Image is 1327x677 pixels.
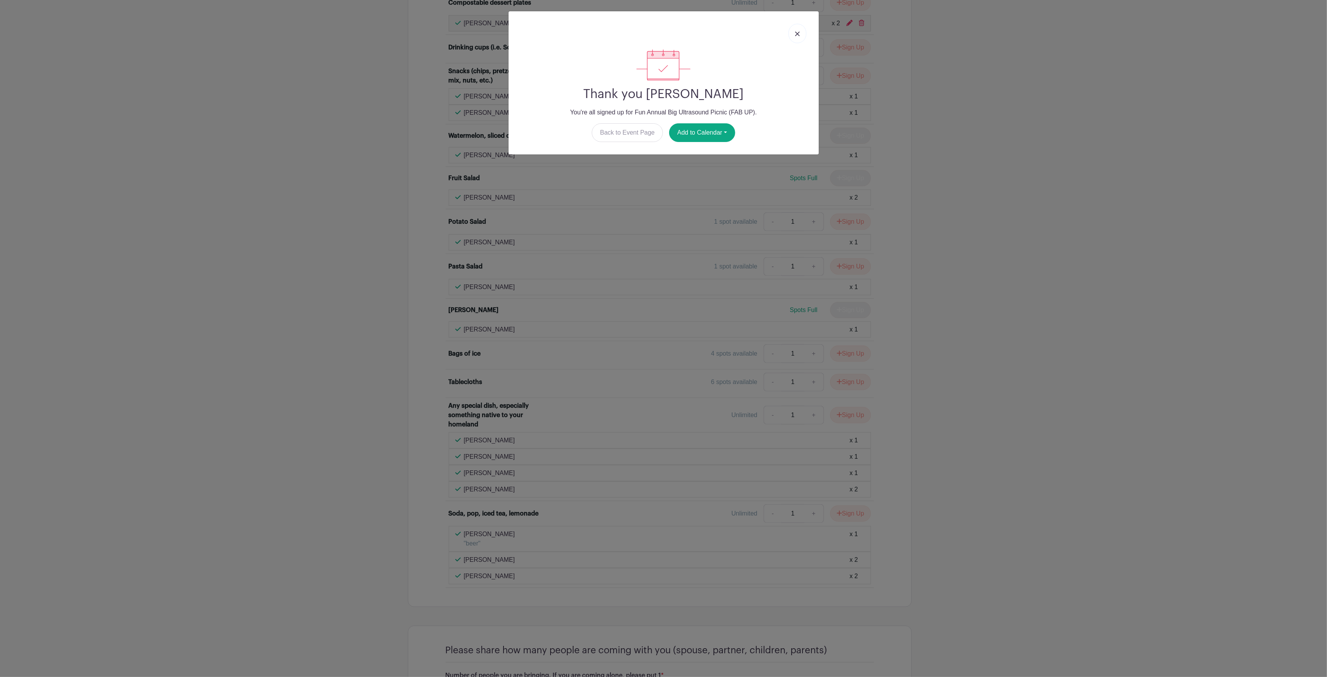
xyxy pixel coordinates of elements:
img: close_button-5f87c8562297e5c2d7936805f587ecaba9071eb48480494691a3f1689db116b3.svg [795,32,800,36]
a: Back to Event Page [592,123,663,142]
h2: Thank you [PERSON_NAME] [515,87,813,102]
button: Add to Calendar [669,123,735,142]
img: signup_complete-c468d5dda3e2740ee63a24cb0ba0d3ce5d8a4ecd24259e683200fb1569d990c8.svg [636,49,690,81]
p: You're all signed up for Fun Annual Big Ultrasound Picnic (FAB UP). [515,108,813,117]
